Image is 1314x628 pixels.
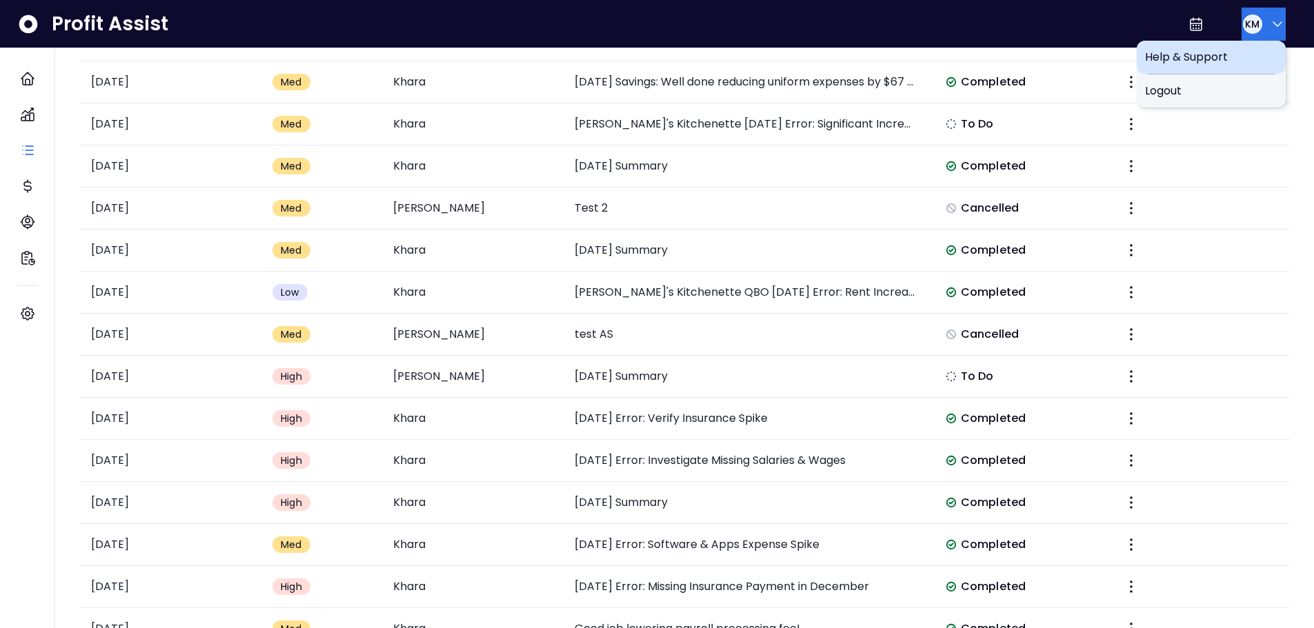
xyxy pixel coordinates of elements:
[281,496,302,509] span: High
[382,482,564,524] td: Khara
[564,230,926,272] td: [DATE] Summary
[946,539,957,550] img: Completed
[80,188,261,230] td: [DATE]
[1119,574,1144,599] button: More
[1119,532,1144,557] button: More
[564,272,926,314] td: [PERSON_NAME]'s Kitchenette QBO [DATE] Error: Rent Increase Verification
[80,356,261,398] td: [DATE]
[281,75,302,89] span: Med
[281,243,302,257] span: Med
[564,566,926,608] td: [DATE] Error: Missing Insurance Payment in December
[946,455,957,466] img: Completed
[281,285,299,299] span: Low
[382,145,564,188] td: Khara
[946,413,957,424] img: Completed
[1119,154,1144,179] button: More
[946,497,957,508] img: Completed
[1119,196,1144,221] button: More
[1119,112,1144,136] button: More
[961,326,1019,343] span: Cancelled
[382,398,564,440] td: Khara
[80,524,261,566] td: [DATE]
[946,77,957,88] img: Completed
[281,369,302,383] span: High
[946,287,957,298] img: Completed
[961,536,1026,553] span: Completed
[564,314,926,356] td: test AS
[80,566,261,608] td: [DATE]
[1145,83,1277,99] span: Logout
[281,327,302,341] span: Med
[281,412,302,425] span: High
[564,103,926,145] td: [PERSON_NAME]'s Kitchenette [DATE] Error: Significant Increase in Bank Fees
[564,398,926,440] td: [DATE] Error: Verify Insurance Spike
[382,356,564,398] td: [PERSON_NAME]
[946,581,957,592] img: Completed
[961,578,1026,595] span: Completed
[961,116,994,132] span: To Do
[961,74,1026,90] span: Completed
[946,329,957,340] img: Cancelled
[281,538,302,551] span: Med
[52,12,168,37] span: Profit Assist
[80,103,261,145] td: [DATE]
[564,145,926,188] td: [DATE] Summary
[281,454,302,467] span: High
[281,580,302,594] span: High
[80,440,261,482] td: [DATE]
[80,61,261,103] td: [DATE]
[80,314,261,356] td: [DATE]
[281,201,302,215] span: Med
[1119,490,1144,515] button: More
[961,158,1026,174] span: Completed
[961,242,1026,259] span: Completed
[946,245,957,256] img: Completed
[382,314,564,356] td: [PERSON_NAME]
[1119,70,1144,94] button: More
[1145,49,1277,65] span: Help & Support
[382,61,564,103] td: Khara
[1119,238,1144,263] button: More
[564,524,926,566] td: [DATE] Error: Software & Apps Expense Spike
[1119,448,1144,473] button: More
[1119,280,1144,305] button: More
[564,61,926,103] td: [DATE] Savings: Well done reducing uniform expenses by $67 per month!
[946,203,957,214] img: Cancelled
[1119,322,1144,347] button: More
[382,440,564,482] td: Khara
[80,482,261,524] td: [DATE]
[80,230,261,272] td: [DATE]
[281,117,302,131] span: Med
[961,200,1019,216] span: Cancelled
[946,371,957,382] img: Not yet Started
[382,524,564,566] td: Khara
[382,188,564,230] td: [PERSON_NAME]
[564,188,926,230] td: Test 2
[946,161,957,172] img: Completed
[382,230,564,272] td: Khara
[961,452,1026,469] span: Completed
[382,103,564,145] td: Khara
[1245,17,1260,31] span: KM
[1119,406,1144,431] button: More
[961,410,1026,427] span: Completed
[564,356,926,398] td: [DATE] Summary
[80,272,261,314] td: [DATE]
[564,440,926,482] td: [DATE] Error: Investigate Missing Salaries & Wages
[382,272,564,314] td: Khara
[564,482,926,524] td: [DATE] Summary
[382,566,564,608] td: Khara
[80,398,261,440] td: [DATE]
[961,494,1026,511] span: Completed
[961,284,1026,301] span: Completed
[946,119,957,130] img: Not yet Started
[80,145,261,188] td: [DATE]
[961,368,994,385] span: To Do
[1119,364,1144,389] button: More
[281,159,302,173] span: Med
